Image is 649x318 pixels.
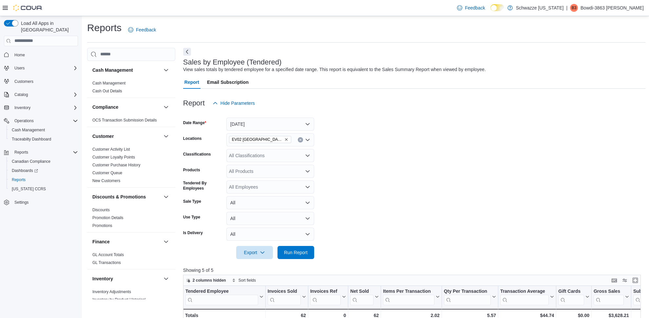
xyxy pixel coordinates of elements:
button: Tendered Employee [185,288,263,305]
span: Inventory [14,105,30,110]
a: Dashboards [7,166,81,175]
span: Feedback [465,5,485,11]
span: Cash Out Details [92,88,122,94]
span: Report [184,76,199,89]
button: Remove EV02 Far NE Heights from selection in this group [284,138,288,141]
span: Canadian Compliance [12,159,50,164]
button: Finance [162,238,170,246]
button: Customer [92,133,161,140]
a: Customers [12,78,36,85]
div: Transaction Average [500,288,549,294]
button: Display options [621,276,629,284]
span: Export [240,246,269,259]
span: Promotions [92,223,112,228]
h3: Compliance [92,104,118,110]
button: Open list of options [305,153,310,158]
div: Transaction Average [500,288,549,305]
button: Hide Parameters [210,97,258,110]
span: Reports [12,177,26,182]
button: Catalog [12,91,30,99]
a: GL Account Totals [92,253,124,257]
span: Washington CCRS [9,185,78,193]
div: Gross Sales [594,288,624,305]
button: Open list of options [305,169,310,174]
span: Canadian Compliance [9,158,78,165]
button: Reports [1,148,81,157]
button: Keyboard shortcuts [610,276,618,284]
div: Invoices Ref [310,288,341,305]
a: Customer Loyalty Points [92,155,135,159]
span: Feedback [136,27,156,33]
span: Customers [14,79,33,84]
a: Cash Management [92,81,125,85]
button: Gross Sales [594,288,629,305]
div: Tendered Employee [185,288,258,305]
span: Cash Management [12,127,45,133]
span: EV02 [GEOGRAPHIC_DATA] [232,136,283,143]
a: Customer Purchase History [92,163,141,167]
button: Settings [1,197,81,207]
a: Customer Activity List [92,147,130,152]
div: Items Per Transaction [383,288,434,305]
button: Discounts & Promotions [92,194,161,200]
label: Products [183,167,200,173]
span: Users [14,65,25,71]
div: Qty Per Transaction [444,288,491,294]
button: Sort fields [229,276,258,284]
label: Locations [183,136,202,141]
button: [US_STATE] CCRS [7,184,81,194]
p: Schwazze [US_STATE] [516,4,564,12]
span: Discounts [92,207,110,213]
label: Tendered By Employees [183,180,224,191]
button: Inventory [12,104,33,112]
a: Feedback [454,1,487,14]
a: [US_STATE] CCRS [9,185,48,193]
button: Discounts & Promotions [162,193,170,201]
div: Tendered Employee [185,288,258,294]
div: Bowdi-3863 Thompson [570,4,578,12]
span: EV02 Far NE Heights [229,136,291,143]
h3: Cash Management [92,67,133,73]
button: Inventory [162,275,170,283]
button: Compliance [162,103,170,111]
button: Cash Management [7,125,81,135]
h3: Finance [92,238,110,245]
a: Settings [12,198,31,206]
button: All [226,196,314,209]
p: Showing 5 of 5 [183,267,645,273]
button: All [226,212,314,225]
button: Canadian Compliance [7,157,81,166]
label: Sale Type [183,199,201,204]
button: Export [236,246,273,259]
a: OCS Transaction Submission Details [92,118,157,122]
a: GL Transactions [92,260,121,265]
a: Promotion Details [92,215,124,220]
button: Reports [12,148,31,156]
a: Cash Out Details [92,89,122,93]
label: Use Type [183,215,200,220]
span: Dashboards [12,168,38,173]
a: Reports [9,176,28,184]
button: Compliance [92,104,161,110]
button: Transaction Average [500,288,554,305]
button: Enter fullscreen [631,276,639,284]
div: Invoices Sold [267,288,300,294]
nav: Complex example [4,47,78,224]
h3: Inventory [92,275,113,282]
h3: Report [183,99,205,107]
button: Inventory [1,103,81,112]
span: Operations [14,118,34,123]
span: Operations [12,117,78,125]
label: Is Delivery [183,230,203,235]
p: | [566,4,567,12]
button: Cash Management [92,67,161,73]
button: Users [12,64,27,72]
a: Inventory by Product Historical [92,297,146,302]
button: Open list of options [305,184,310,190]
div: Invoices Ref [310,288,341,294]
